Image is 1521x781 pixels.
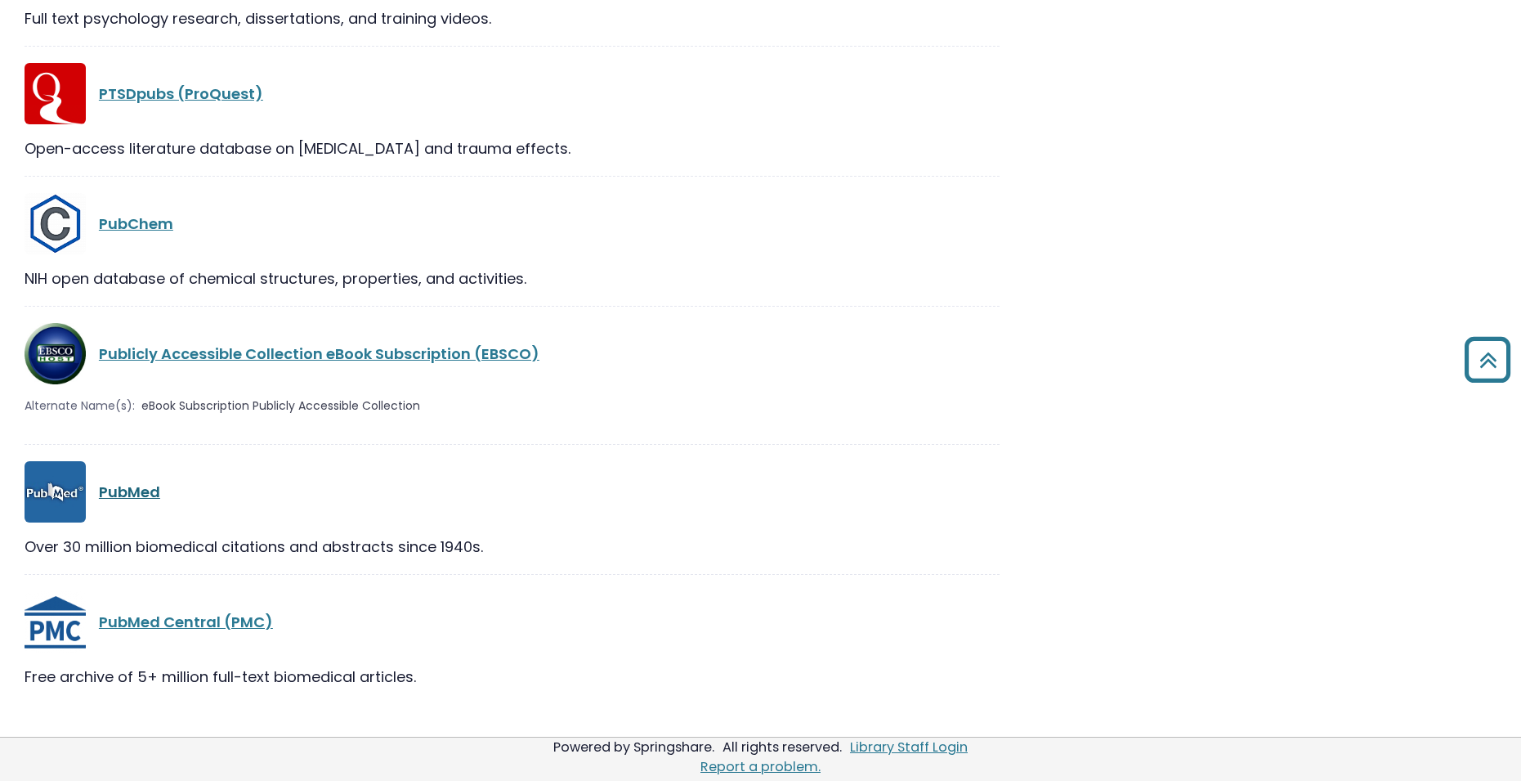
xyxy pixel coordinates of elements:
div: Free archive of 5+ million full-text biomedical articles. [25,666,1000,688]
a: PTSDpubs (ProQuest) [99,83,263,104]
a: Report a problem. [700,757,821,776]
a: Back to Top [1458,344,1517,375]
div: Full text psychology research, dissertations, and training videos. [25,7,1000,29]
div: NIH open database of chemical structures, properties, and activities. [25,267,1000,290]
div: Over 30 million biomedical citations and abstracts since 1940s. [25,536,1000,558]
a: PubMed [99,482,160,502]
a: Publicly Accessible Collection eBook Subscription (EBSCO) [99,343,539,364]
a: Library Staff Login [850,738,968,756]
a: PubChem [99,213,173,234]
div: All rights reserved. [720,738,844,756]
a: PubMed Central (PMC) [99,612,273,632]
span: Alternate Name(s): [25,397,135,415]
div: Open-access literature database on [MEDICAL_DATA] and trauma effects. [25,137,1000,159]
div: Powered by Springshare. [551,738,717,756]
span: eBook Subscription Publicly Accessible Collection [141,397,420,415]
